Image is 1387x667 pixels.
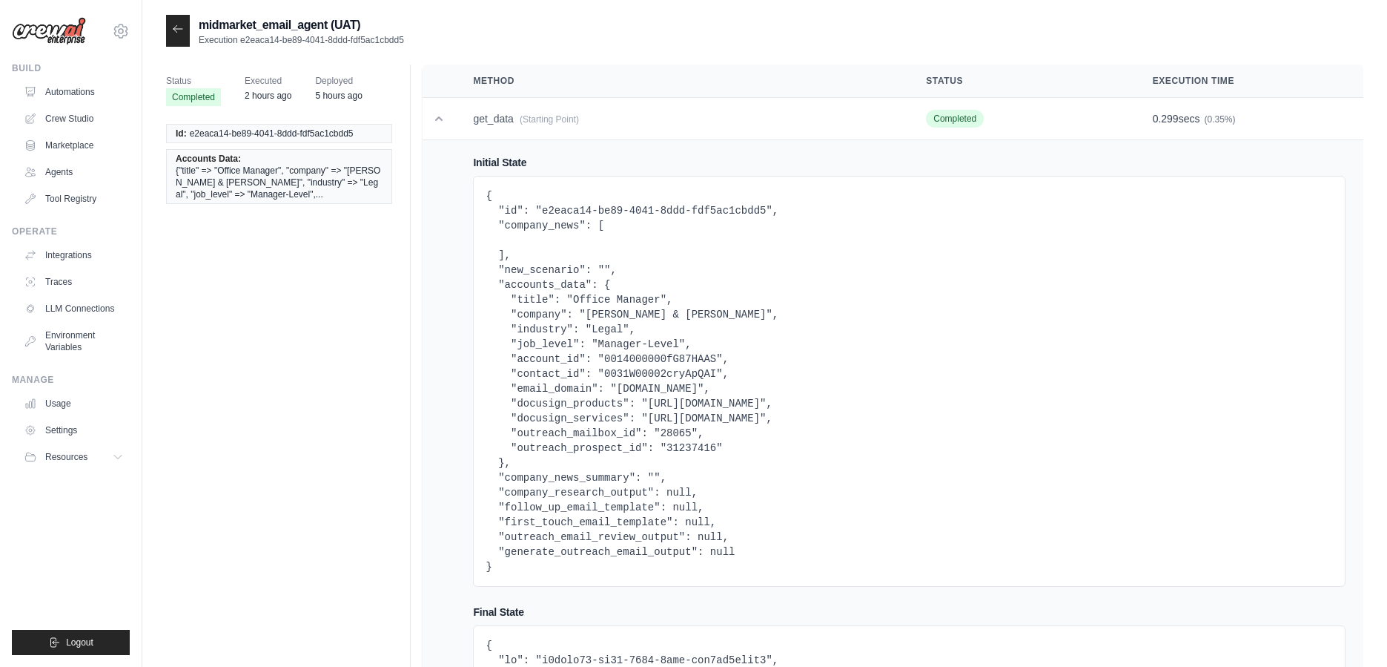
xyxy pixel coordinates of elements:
span: 0.299 [1153,113,1179,125]
span: Completed [926,110,984,128]
a: Tool Registry [18,187,130,211]
div: Build [12,62,130,74]
th: Method [455,65,908,98]
button: Logout [12,630,130,655]
iframe: Chat Widget [1313,596,1387,667]
td: get_data [455,98,908,140]
a: Usage [18,392,130,415]
span: e2eaca14-be89-4041-8ddd-fdf5ac1cbdd5 [190,128,354,139]
time: September 16, 2025 at 12:05 PDT [245,91,291,101]
span: Status [166,73,221,88]
span: (0.35%) [1204,114,1235,125]
span: Accounts Data: [176,153,241,165]
a: Marketplace [18,134,130,157]
a: Integrations [18,243,130,267]
a: Settings [18,418,130,442]
span: Id: [176,128,187,139]
button: Resources [18,445,130,469]
div: Operate [12,226,130,237]
span: {"title" => "Office Manager", "company" => "[PERSON_NAME] & [PERSON_NAME]", "industry" => "Legal"... [176,165,383,200]
a: LLM Connections [18,297,130,321]
a: Agents [18,160,130,184]
a: Environment Variables [18,323,130,359]
span: (Starting Point) [520,114,579,125]
a: Traces [18,270,130,294]
span: Logout [66,637,93,648]
th: Execution Time [1135,65,1363,98]
a: Crew Studio [18,107,130,131]
th: Status [908,65,1134,98]
h4: Final State [473,605,1345,620]
a: Automations [18,80,130,104]
h2: midmarket_email_agent (UAT) [199,16,404,34]
span: Resources [45,451,87,463]
pre: { "id": "e2eaca14-be89-4041-8ddd-fdf5ac1cbdd5", "company_news": [ ], "new_scenario": "", "account... [486,188,1333,574]
span: Executed [245,73,291,88]
img: Logo [12,17,86,45]
h4: Initial State [473,155,1345,170]
p: Execution e2eaca14-be89-4041-8ddd-fdf5ac1cbdd5 [199,34,404,46]
td: secs [1135,98,1363,140]
time: September 16, 2025 at 09:36 PDT [315,91,362,101]
span: Completed [166,88,221,106]
div: Manage [12,374,130,386]
span: Deployed [315,73,362,88]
